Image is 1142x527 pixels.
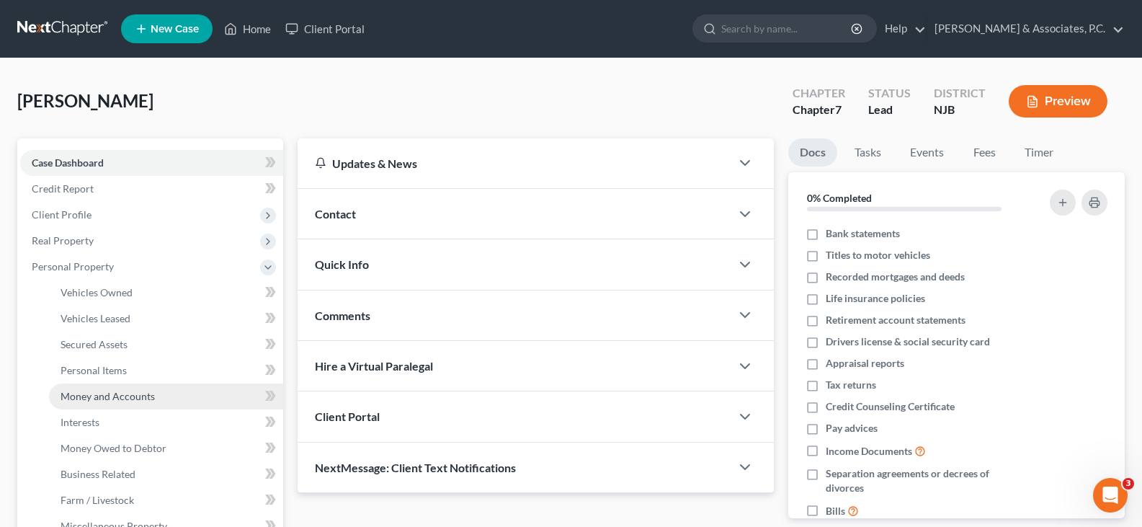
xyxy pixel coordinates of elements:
[835,102,842,116] span: 7
[151,24,199,35] span: New Case
[49,280,283,306] a: Vehicles Owned
[315,156,713,171] div: Updates & News
[61,364,127,376] span: Personal Items
[278,16,372,42] a: Client Portal
[315,309,370,322] span: Comments
[826,248,930,262] span: Titles to motor vehicles
[1093,478,1128,513] iframe: Intercom live chat
[49,332,283,358] a: Secured Assets
[927,16,1124,42] a: [PERSON_NAME] & Associates, P.C.
[61,442,166,454] span: Money Owed to Debtor
[868,102,911,118] div: Lead
[1123,478,1134,490] span: 3
[843,138,893,167] a: Tasks
[826,356,904,371] span: Appraisal reports
[61,390,155,402] span: Money and Accounts
[934,85,986,102] div: District
[934,102,986,118] div: NJB
[793,102,845,118] div: Chapter
[826,466,1028,495] span: Separation agreements or decrees of divorces
[32,208,92,221] span: Client Profile
[61,312,130,324] span: Vehicles Leased
[49,487,283,513] a: Farm / Livestock
[49,384,283,409] a: Money and Accounts
[49,409,283,435] a: Interests
[826,444,912,459] span: Income Documents
[826,313,965,327] span: Retirement account statements
[32,182,94,195] span: Credit Report
[315,409,380,423] span: Client Portal
[788,138,837,167] a: Docs
[49,461,283,487] a: Business Related
[1013,138,1065,167] a: Timer
[315,359,433,373] span: Hire a Virtual Paralegal
[793,85,845,102] div: Chapter
[61,338,128,350] span: Secured Assets
[217,16,278,42] a: Home
[721,15,853,42] input: Search by name...
[826,335,990,349] span: Drivers license & social security card
[49,358,283,384] a: Personal Items
[17,90,153,111] span: [PERSON_NAME]
[878,16,926,42] a: Help
[826,270,965,284] span: Recorded mortgages and deeds
[961,138,1007,167] a: Fees
[826,421,878,435] span: Pay advices
[32,156,104,169] span: Case Dashboard
[61,286,133,298] span: Vehicles Owned
[807,192,872,204] strong: 0% Completed
[1009,85,1107,118] button: Preview
[826,399,955,414] span: Credit Counseling Certificate
[826,226,900,241] span: Bank statements
[61,468,135,480] span: Business Related
[20,150,283,176] a: Case Dashboard
[32,260,114,273] span: Personal Property
[315,207,356,221] span: Contact
[61,416,99,428] span: Interests
[32,234,94,247] span: Real Property
[826,504,845,518] span: Bills
[315,461,516,474] span: NextMessage: Client Text Notifications
[49,435,283,461] a: Money Owed to Debtor
[826,291,925,306] span: Life insurance policies
[868,85,911,102] div: Status
[898,138,955,167] a: Events
[20,176,283,202] a: Credit Report
[49,306,283,332] a: Vehicles Leased
[826,378,876,392] span: Tax returns
[315,257,369,271] span: Quick Info
[61,494,134,506] span: Farm / Livestock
